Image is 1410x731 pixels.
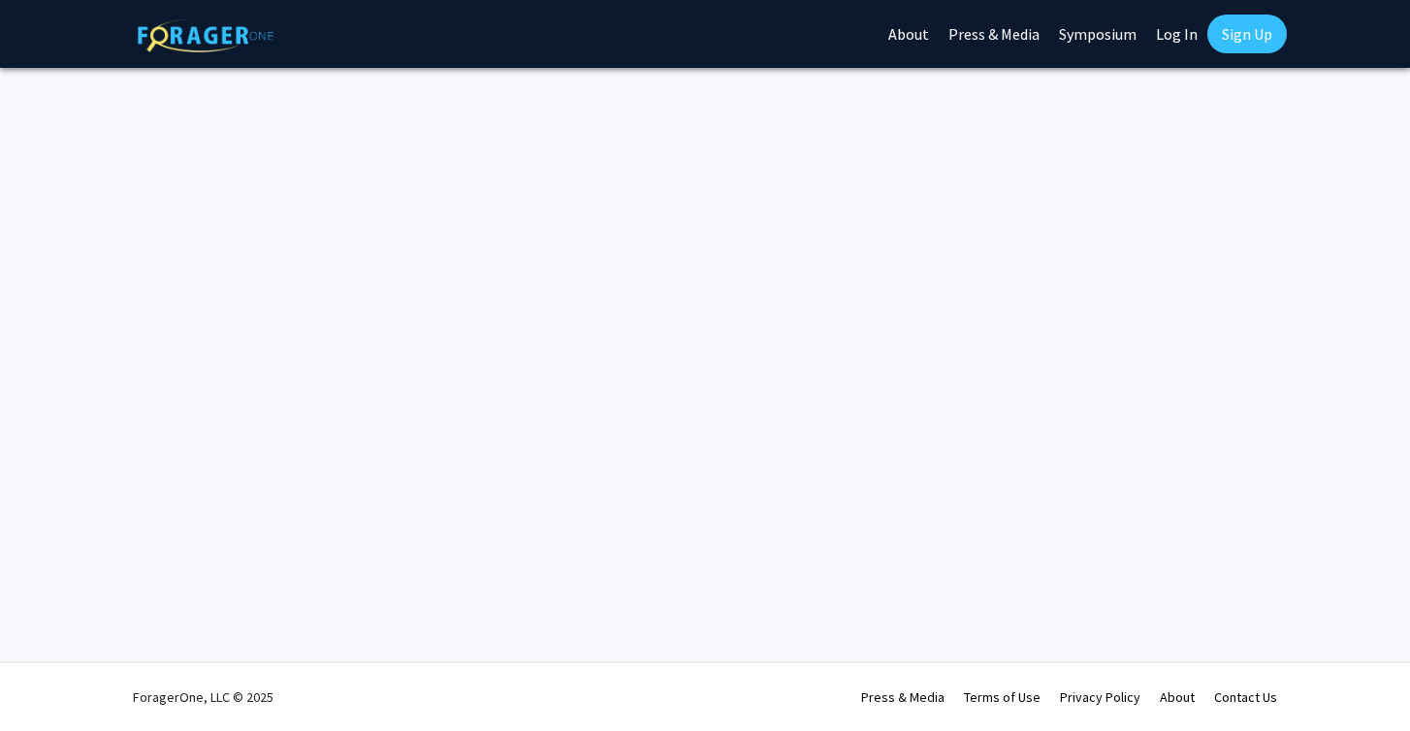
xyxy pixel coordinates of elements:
a: Sign Up [1207,15,1287,53]
a: Privacy Policy [1060,688,1140,706]
a: About [1160,688,1195,706]
a: Terms of Use [964,688,1041,706]
a: Contact Us [1214,688,1277,706]
img: ForagerOne Logo [138,18,273,52]
a: Press & Media [861,688,945,706]
div: ForagerOne, LLC © 2025 [133,663,273,731]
